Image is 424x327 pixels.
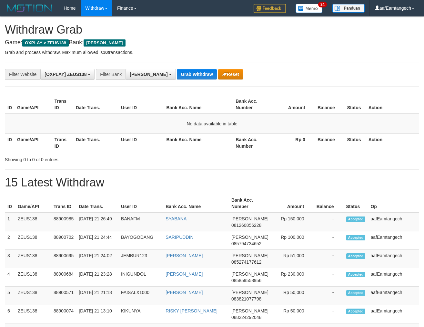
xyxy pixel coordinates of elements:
button: Grab Withdraw [177,69,217,79]
strong: 10 [103,50,108,55]
th: Amount [271,194,314,213]
h1: 15 Latest Withdraw [5,176,419,189]
th: Trans ID [52,133,73,152]
th: Op [368,194,419,213]
th: Balance [315,95,345,114]
td: Rp 51,000 [271,250,314,268]
td: 88900702 [51,231,76,250]
span: [PERSON_NAME] [231,216,268,221]
img: Button%20Memo.svg [296,4,323,13]
th: Date Trans. [76,194,118,213]
td: [DATE] 21:21:18 [76,287,118,305]
th: Status [344,194,368,213]
a: [PERSON_NAME] [166,271,203,277]
span: [PERSON_NAME] [130,72,167,77]
a: SARIPUDDIN [166,235,193,240]
span: [PERSON_NAME] [231,271,268,277]
span: Copy 088224292048 to clipboard [231,315,261,320]
td: Rp 100,000 [271,231,314,250]
th: Game/API [15,133,52,152]
td: 4 [5,268,15,287]
th: ID [5,95,15,114]
th: User ID [118,194,163,213]
th: Action [366,95,419,114]
th: Status [345,95,366,114]
td: JEMBUR123 [118,250,163,268]
th: Date Trans. [73,133,118,152]
td: 88900074 [51,305,76,323]
td: BANAFM [118,213,163,231]
th: ID [5,133,15,152]
th: ID [5,194,15,213]
td: KIKUNYA [118,305,163,323]
td: 1 [5,213,15,231]
span: Copy 085859558956 to clipboard [231,278,261,283]
td: BAYOGODANG [118,231,163,250]
th: Trans ID [51,194,76,213]
th: Balance [314,194,344,213]
td: aafEamtangech [368,213,419,231]
button: Reset [218,69,243,79]
td: 88900985 [51,213,76,231]
td: [DATE] 21:13:10 [76,305,118,323]
th: Game/API [15,194,51,213]
span: OXPLAY > ZEUS138 [22,39,69,47]
td: ZEUS138 [15,250,51,268]
span: [PERSON_NAME] [84,39,125,47]
td: ZEUS138 [15,268,51,287]
span: Copy 085794734652 to clipboard [231,241,261,246]
td: 3 [5,250,15,268]
td: [DATE] 21:24:44 [76,231,118,250]
td: ZEUS138 [15,305,51,323]
td: aafEamtangech [368,305,419,323]
th: Bank Acc. Name [163,194,229,213]
a: SYABANA [166,216,187,221]
th: Bank Acc. Number [233,133,270,152]
td: [DATE] 21:24:02 [76,250,118,268]
h1: Withdraw Grab [5,23,419,36]
td: 88900695 [51,250,76,268]
td: - [314,287,344,305]
th: Bank Acc. Number [229,194,271,213]
td: 88900684 [51,268,76,287]
td: [DATE] 21:26:49 [76,213,118,231]
th: Rp 0 [270,133,315,152]
div: Filter Bank [96,69,126,80]
th: User ID [118,133,164,152]
img: MOTION_logo.png [5,3,54,13]
td: aafEamtangech [368,231,419,250]
th: Trans ID [52,95,73,114]
span: [PERSON_NAME] [231,308,268,313]
td: ZEUS138 [15,287,51,305]
span: Copy 085274177612 to clipboard [231,259,261,265]
td: Rp 230,000 [271,268,314,287]
td: 88900571 [51,287,76,305]
td: - [314,213,344,231]
td: ZEUS138 [15,231,51,250]
th: Action [366,133,419,152]
th: Game/API [15,95,52,114]
th: User ID [118,95,164,114]
th: Bank Acc. Number [233,95,270,114]
img: Feedback.jpg [254,4,286,13]
div: Filter Website [5,69,40,80]
td: 5 [5,287,15,305]
a: [PERSON_NAME] [166,253,203,258]
a: [PERSON_NAME] [166,290,203,295]
button: [OXPLAY] ZEUS138 [40,69,95,80]
div: Showing 0 to 0 of 0 entries [5,154,172,163]
button: [PERSON_NAME] [126,69,176,80]
td: 6 [5,305,15,323]
span: Accepted [346,253,366,259]
td: aafEamtangech [368,250,419,268]
td: ZEUS138 [15,213,51,231]
td: Rp 150,000 [271,213,314,231]
td: - [314,305,344,323]
span: [PERSON_NAME] [231,290,268,295]
th: Bank Acc. Name [164,133,233,152]
td: INIGUNDOL [118,268,163,287]
span: Copy 083821077798 to clipboard [231,296,261,301]
span: Accepted [346,235,366,240]
span: Accepted [346,216,366,222]
td: - [314,268,344,287]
